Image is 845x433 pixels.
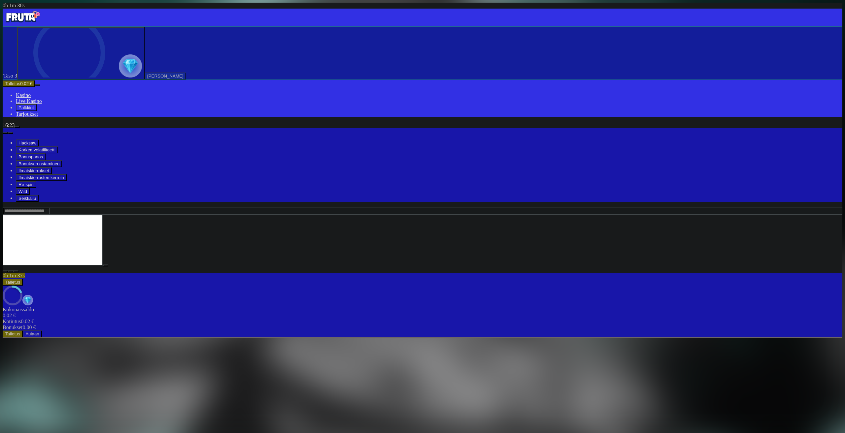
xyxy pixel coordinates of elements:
[16,139,39,146] button: Hacksaw
[18,105,34,110] span: Palkkiot
[16,160,62,167] button: Bonuksen ostaminen
[18,154,43,159] span: Bonuspanos
[119,54,142,77] img: reward progress
[25,331,39,336] span: Aulaan
[18,175,64,180] span: Ilmaiskierrosten kerroin
[5,280,20,285] span: Talletus
[16,167,52,174] button: Ilmaiskierrokset
[3,325,842,330] div: 0.00 €
[35,84,40,86] button: menu
[16,174,67,181] button: Ilmaiskierrosten kerroin
[18,161,59,166] span: Bonuksen ostaminen
[16,98,42,104] a: poker-chip iconLive Kasino
[3,307,842,319] div: Kokonaissaldo
[5,331,20,336] span: Talletus
[22,295,33,305] img: reward-icon
[16,98,42,104] span: Live Kasino
[16,111,38,117] span: Tarjoukset
[16,146,58,153] button: Korkea volatiliteetti
[16,195,39,202] button: Seikkailu
[3,325,22,330] span: Bonukset
[8,270,13,272] button: chevron-down icon
[3,73,17,78] span: Taso 3
[13,270,18,272] button: fullscreen icon
[18,168,49,173] span: Ilmaiskierrokset
[18,182,34,187] span: Re-spin
[16,188,30,195] button: Wild
[18,196,36,201] span: Seikkailu
[16,92,31,98] span: Kasino
[3,273,842,307] div: Game menu
[3,313,842,319] div: 0.02 €
[3,279,23,286] button: Talletus
[3,208,50,214] input: Search
[23,330,42,337] button: Aulaan
[147,74,184,78] span: [PERSON_NAME]
[3,319,842,325] div: 0.02 €
[18,189,27,194] span: Wild
[3,9,42,25] img: Fruta
[8,132,13,134] button: next slide
[103,264,108,266] button: play icon
[3,132,8,134] button: prev slide
[3,319,21,324] span: Kotiutus
[3,80,35,87] button: Talletusplus icon0.02 €
[3,330,23,337] button: Talletus
[3,122,15,128] span: 16:23
[5,81,20,86] span: Talletus
[20,81,32,86] span: 0.02 €
[18,147,55,152] span: Korkea volatiliteetti
[17,27,145,79] button: reward progress
[16,153,46,160] button: Bonuspanos
[3,273,25,278] span: user session time
[3,215,103,265] iframe: Invictus
[15,126,20,128] button: menu
[16,104,37,111] button: reward iconPalkkiot
[3,9,842,117] nav: Primary
[145,73,186,79] button: [PERSON_NAME]
[3,20,42,26] a: Fruta
[16,92,31,98] a: diamond iconKasino
[3,3,25,8] span: user session time
[16,111,38,117] a: gift-inverted iconTarjoukset
[3,270,8,272] button: close icon
[18,140,36,145] span: Hacksaw
[3,307,842,337] div: Game menu content
[16,181,36,188] button: Re-spin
